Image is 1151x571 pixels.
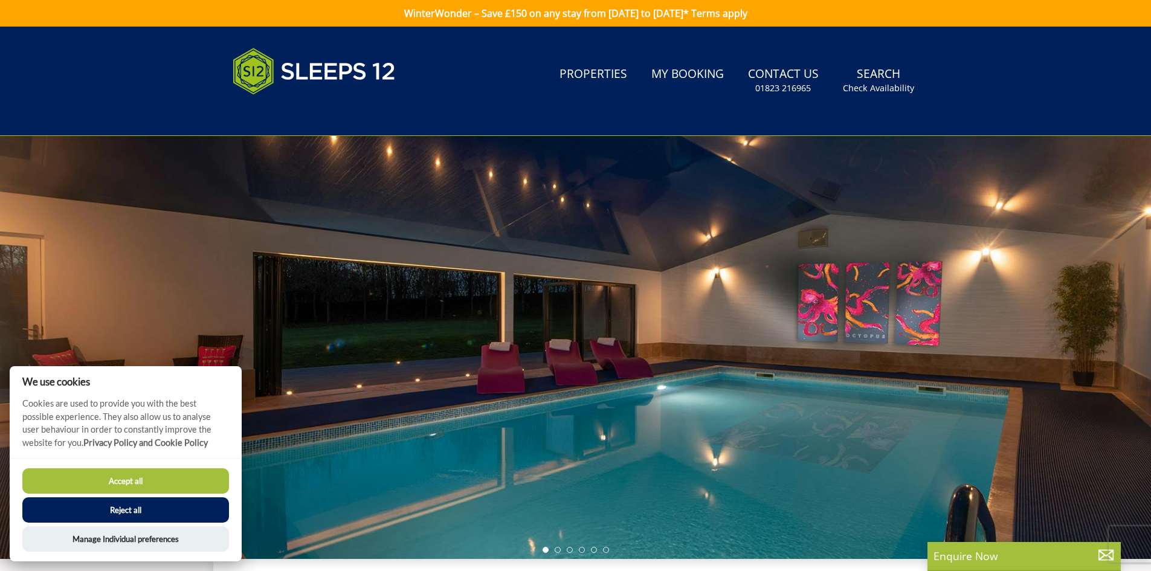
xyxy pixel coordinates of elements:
[227,109,353,119] iframe: Customer reviews powered by Trustpilot
[22,468,229,494] button: Accept all
[22,497,229,523] button: Reject all
[83,437,208,448] a: Privacy Policy and Cookie Policy
[843,82,914,94] small: Check Availability
[755,82,811,94] small: 01823 216965
[555,61,632,88] a: Properties
[743,61,824,100] a: Contact Us01823 216965
[838,61,919,100] a: SearchCheck Availability
[10,397,242,458] p: Cookies are used to provide you with the best possible experience. They also allow us to analyse ...
[10,376,242,387] h2: We use cookies
[646,61,729,88] a: My Booking
[933,548,1115,564] p: Enquire Now
[22,526,229,552] button: Manage Individual preferences
[233,41,396,102] img: Sleeps 12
